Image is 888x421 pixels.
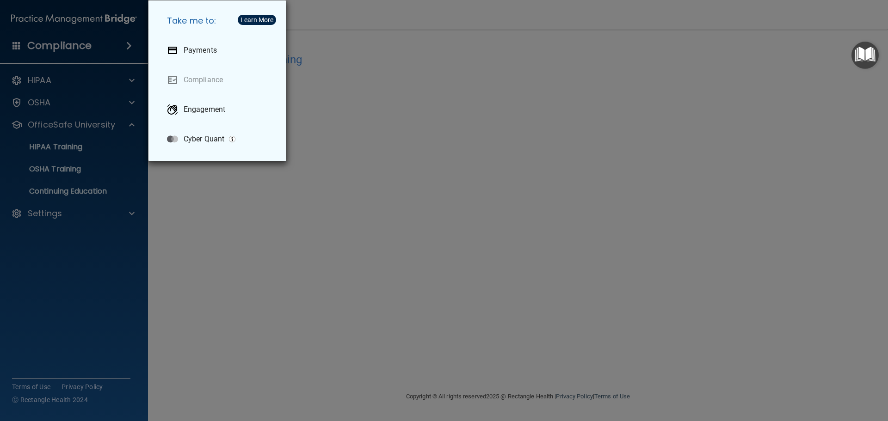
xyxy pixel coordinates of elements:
button: Open Resource Center [851,42,879,69]
a: Compliance [160,67,279,93]
p: Payments [184,46,217,55]
a: Cyber Quant [160,126,279,152]
button: Learn More [238,15,276,25]
a: Payments [160,37,279,63]
p: Cyber Quant [184,134,224,144]
a: Engagement [160,97,279,122]
h5: Take me to: [160,8,279,34]
p: Engagement [184,105,225,114]
div: Learn More [240,17,273,23]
